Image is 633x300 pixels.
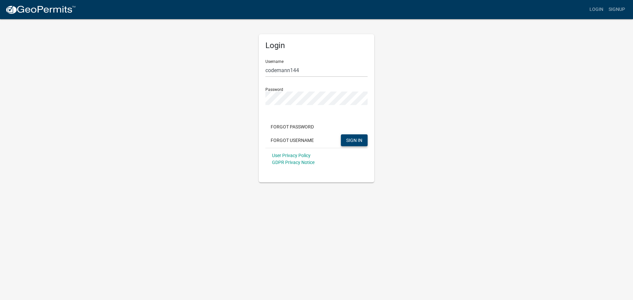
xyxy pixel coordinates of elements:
[606,3,628,16] a: Signup
[272,160,315,165] a: GDPR Privacy Notice
[272,153,311,158] a: User Privacy Policy
[265,134,319,146] button: Forgot Username
[346,137,362,143] span: SIGN IN
[587,3,606,16] a: Login
[265,41,368,50] h5: Login
[265,121,319,133] button: Forgot Password
[341,134,368,146] button: SIGN IN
